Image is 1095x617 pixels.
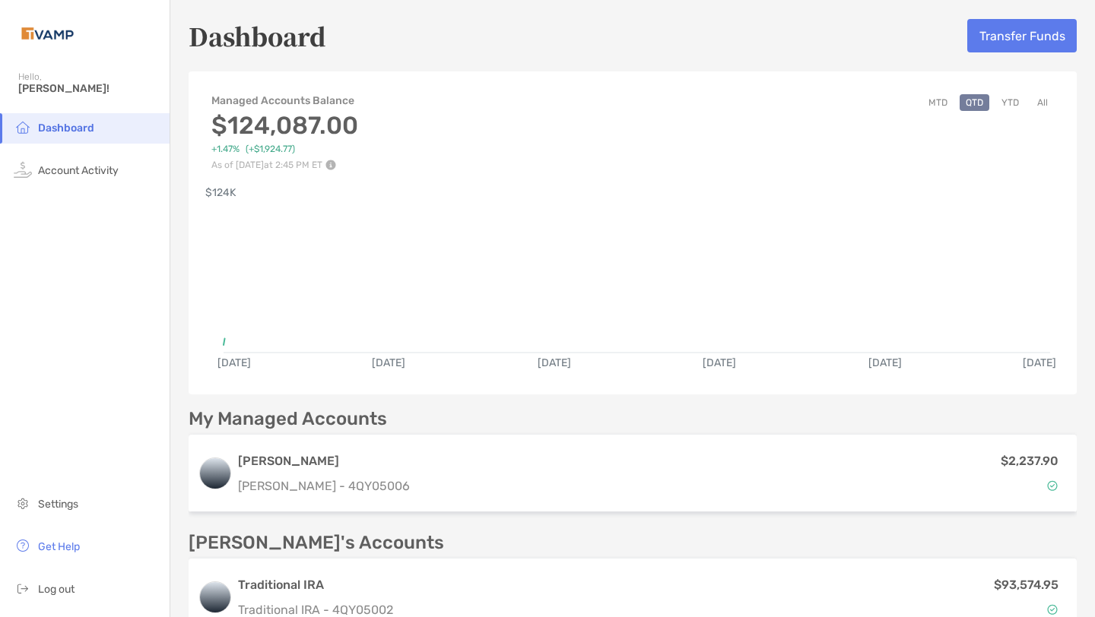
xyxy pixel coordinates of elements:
[211,111,358,140] h3: $124,087.00
[868,356,902,369] text: [DATE]
[189,410,387,429] p: My Managed Accounts
[14,536,32,555] img: get-help icon
[14,118,32,136] img: household icon
[189,533,444,552] p: [PERSON_NAME]'s Accounts
[205,186,236,199] text: $124K
[1001,451,1058,470] p: $2,237.90
[18,6,77,61] img: Zoe Logo
[967,19,1077,52] button: Transfer Funds
[38,540,80,553] span: Get Help
[211,160,358,170] p: As of [DATE] at 2:45 PM ET
[38,498,78,511] span: Settings
[38,164,119,177] span: Account Activity
[325,160,336,170] img: Performance Info
[14,579,32,597] img: logout icon
[189,18,326,53] h5: Dashboard
[211,94,358,107] h4: Managed Accounts Balance
[238,576,393,594] h3: Traditional IRA
[1023,356,1056,369] text: [DATE]
[372,356,405,369] text: [DATE]
[1047,480,1058,491] img: Account Status icon
[200,458,230,489] img: logo account
[211,144,240,155] span: +1.47%
[703,356,736,369] text: [DATE]
[238,452,410,470] h3: [PERSON_NAME]
[538,356,571,369] text: [DATE]
[246,144,295,155] span: ( +$1,924.77 )
[18,82,160,95] span: [PERSON_NAME]!
[1047,604,1058,615] img: Account Status icon
[922,94,954,111] button: MTD
[238,476,410,495] p: [PERSON_NAME] - 4QY05006
[38,583,75,596] span: Log out
[14,160,32,179] img: activity icon
[38,122,94,134] span: Dashboard
[994,575,1058,594] p: $93,574.95
[217,356,251,369] text: [DATE]
[995,94,1025,111] button: YTD
[1031,94,1054,111] button: All
[14,494,32,512] img: settings icon
[960,94,989,111] button: QTD
[200,582,230,612] img: logo account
